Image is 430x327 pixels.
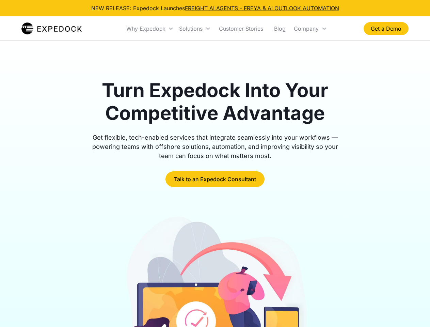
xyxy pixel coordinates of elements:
[364,22,409,35] a: Get a Demo
[269,17,291,40] a: Blog
[176,17,213,40] div: Solutions
[185,5,339,12] a: FREIGHT AI AGENTS - FREYA & AI OUTLOOK AUTOMATION
[126,25,165,32] div: Why Expedock
[91,4,339,12] div: NEW RELEASE: Expedock Launches
[124,17,176,40] div: Why Expedock
[213,17,269,40] a: Customer Stories
[165,171,265,187] a: Talk to an Expedock Consultant
[21,22,82,35] a: home
[21,22,82,35] img: Expedock Logo
[179,25,203,32] div: Solutions
[396,294,430,327] iframe: Chat Widget
[294,25,319,32] div: Company
[84,79,346,125] h1: Turn Expedock Into Your Competitive Advantage
[291,17,330,40] div: Company
[84,133,346,160] div: Get flexible, tech-enabled services that integrate seamlessly into your workflows — powering team...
